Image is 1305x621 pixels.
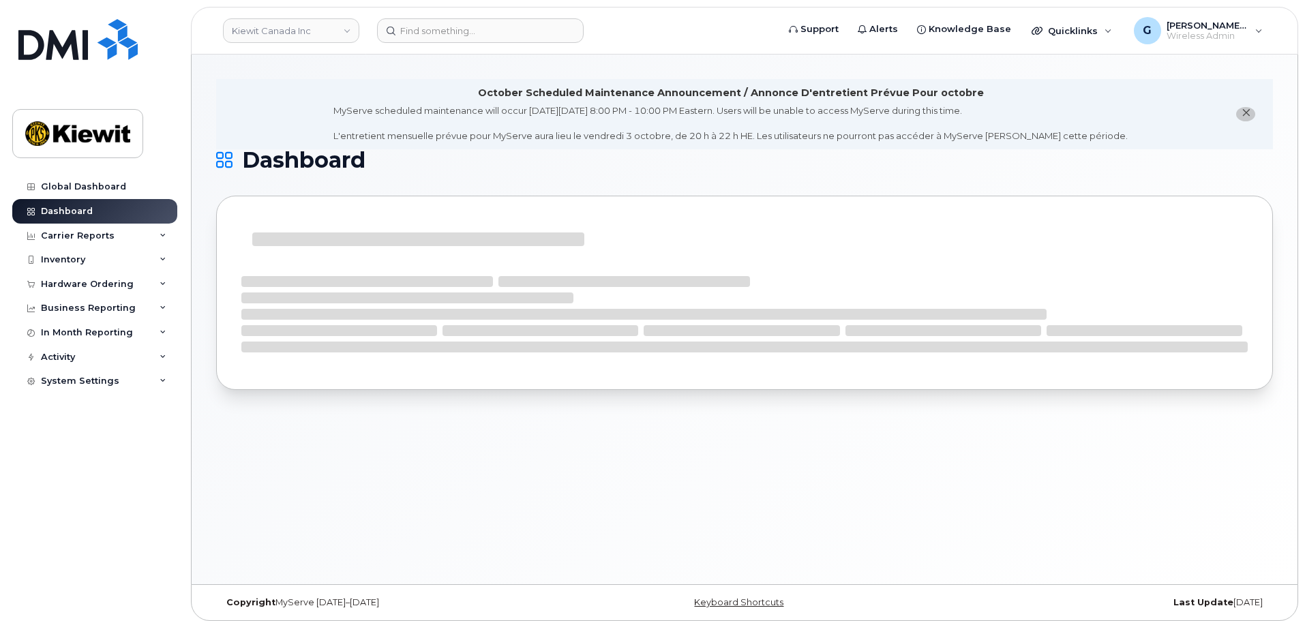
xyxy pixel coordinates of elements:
[333,104,1128,142] div: MyServe scheduled maintenance will occur [DATE][DATE] 8:00 PM - 10:00 PM Eastern. Users will be u...
[242,150,365,170] span: Dashboard
[478,86,984,100] div: October Scheduled Maintenance Announcement / Annonce D'entretient Prévue Pour octobre
[1173,597,1233,607] strong: Last Update
[226,597,275,607] strong: Copyright
[694,597,783,607] a: Keyboard Shortcuts
[216,597,569,608] div: MyServe [DATE]–[DATE]
[1236,107,1255,121] button: close notification
[920,597,1273,608] div: [DATE]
